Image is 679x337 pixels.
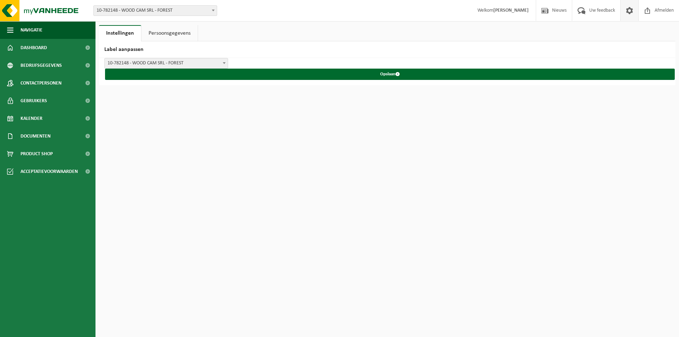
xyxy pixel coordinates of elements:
span: 10-782148 - WOOD CAM SRL - FOREST [93,5,217,16]
a: Persoonsgegevens [141,25,198,41]
span: 10-782148 - WOOD CAM SRL - FOREST [105,58,228,68]
a: Instellingen [99,25,141,41]
span: 10-782148 - WOOD CAM SRL - FOREST [104,58,228,69]
h2: Label aanpassen [99,41,675,58]
span: Contactpersonen [21,74,62,92]
button: Opslaan [105,69,675,80]
span: Documenten [21,127,51,145]
span: Gebruikers [21,92,47,110]
span: Kalender [21,110,42,127]
span: Dashboard [21,39,47,57]
span: Product Shop [21,145,53,163]
span: Bedrijfsgegevens [21,57,62,74]
span: Navigatie [21,21,42,39]
span: Acceptatievoorwaarden [21,163,78,180]
strong: [PERSON_NAME] [493,8,529,13]
span: 10-782148 - WOOD CAM SRL - FOREST [94,6,217,16]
